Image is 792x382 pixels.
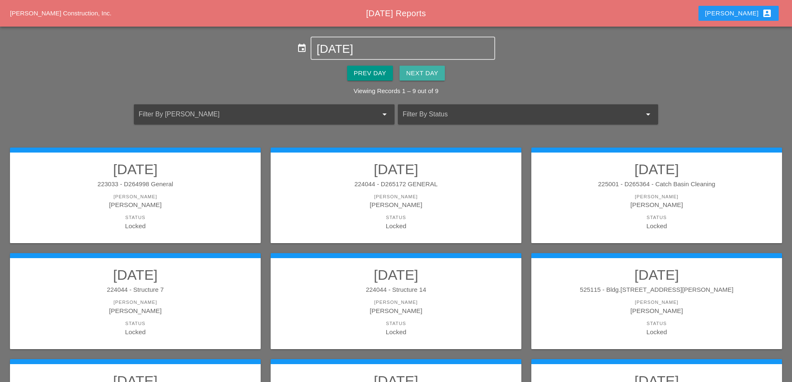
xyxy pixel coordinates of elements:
[18,161,252,177] h2: [DATE]
[643,109,653,119] i: arrow_drop_down
[540,299,774,306] div: [PERSON_NAME]
[279,161,513,177] h2: [DATE]
[698,6,779,21] button: [PERSON_NAME]
[279,161,513,231] a: [DATE]224044 - D265172 GENERAL[PERSON_NAME][PERSON_NAME]StatusLocked
[279,285,513,295] div: 224044 - Structure 14
[18,306,252,315] div: [PERSON_NAME]
[18,266,252,283] h2: [DATE]
[18,214,252,221] div: Status
[540,214,774,221] div: Status
[18,193,252,200] div: [PERSON_NAME]
[540,161,774,177] h2: [DATE]
[347,66,393,81] button: Prev Day
[540,306,774,315] div: [PERSON_NAME]
[540,180,774,189] div: 225001 - D265364 - Catch Basin Cleaning
[540,193,774,200] div: [PERSON_NAME]
[18,266,252,336] a: [DATE]224044 - Structure 7[PERSON_NAME][PERSON_NAME]StatusLocked
[18,299,252,306] div: [PERSON_NAME]
[762,8,772,18] i: account_box
[279,200,513,209] div: [PERSON_NAME]
[18,180,252,189] div: 223033 - D264998 General
[540,221,774,231] div: Locked
[279,266,513,283] h2: [DATE]
[18,221,252,231] div: Locked
[279,266,513,336] a: [DATE]224044 - Structure 14[PERSON_NAME][PERSON_NAME]StatusLocked
[354,69,386,78] div: Prev Day
[279,299,513,306] div: [PERSON_NAME]
[406,69,438,78] div: Next Day
[279,221,513,231] div: Locked
[18,320,252,327] div: Status
[18,327,252,337] div: Locked
[297,43,307,53] i: event
[316,42,489,56] input: Select Date
[380,109,390,119] i: arrow_drop_down
[366,9,426,18] span: [DATE] Reports
[279,193,513,200] div: [PERSON_NAME]
[279,180,513,189] div: 224044 - D265172 GENERAL
[540,320,774,327] div: Status
[18,285,252,295] div: 224044 - Structure 7
[705,8,772,18] div: [PERSON_NAME]
[18,161,252,231] a: [DATE]223033 - D264998 General[PERSON_NAME][PERSON_NAME]StatusLocked
[279,306,513,315] div: [PERSON_NAME]
[540,161,774,231] a: [DATE]225001 - D265364 - Catch Basin Cleaning[PERSON_NAME][PERSON_NAME]StatusLocked
[279,214,513,221] div: Status
[540,200,774,209] div: [PERSON_NAME]
[10,10,111,17] a: [PERSON_NAME] Construction, Inc.
[540,266,774,283] h2: [DATE]
[18,200,252,209] div: [PERSON_NAME]
[400,66,445,81] button: Next Day
[279,327,513,337] div: Locked
[540,327,774,337] div: Locked
[540,285,774,295] div: 525115 - Bldg.[STREET_ADDRESS][PERSON_NAME]
[540,266,774,336] a: [DATE]525115 - Bldg.[STREET_ADDRESS][PERSON_NAME][PERSON_NAME][PERSON_NAME]StatusLocked
[279,320,513,327] div: Status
